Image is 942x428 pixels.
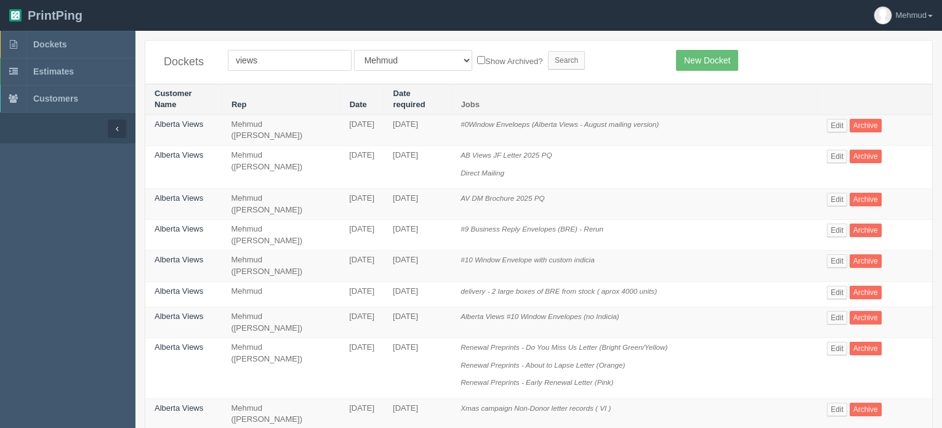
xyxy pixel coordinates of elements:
i: delivery - 2 large boxes of BRE from stock ( aprox 4000 units) [461,287,657,295]
a: Edit [827,119,847,132]
span: Customers [33,94,78,103]
a: Archive [850,224,882,237]
a: Archive [850,311,882,325]
a: Archive [850,193,882,206]
td: Mehmud ([PERSON_NAME]) [222,146,340,189]
a: Alberta Views [155,150,203,159]
td: Mehmud ([PERSON_NAME]) [222,307,340,338]
label: Show Archived? [477,54,542,68]
input: Show Archived? [477,56,485,64]
a: Alberta Views [155,193,203,203]
td: [DATE] [340,307,384,338]
a: Customer Name [155,89,192,110]
td: [DATE] [384,338,451,399]
a: Archive [850,286,882,299]
td: Mehmud ([PERSON_NAME]) [222,251,340,281]
a: Edit [827,254,847,268]
td: Mehmud ([PERSON_NAME]) [222,189,340,220]
a: Alberta Views [155,255,203,264]
a: Date [350,100,367,109]
a: New Docket [676,50,738,71]
a: Archive [850,403,882,416]
i: Alberta Views #10 Window Envelopes (no Indicia) [461,312,619,320]
td: [DATE] [340,115,384,145]
i: Renewal Preprints - Do You Miss Us Letter (Bright Green/Yellow) [461,343,667,351]
a: Edit [827,403,847,416]
td: [DATE] [384,307,451,338]
td: Mehmud ([PERSON_NAME]) [222,338,340,399]
td: [DATE] [384,281,451,307]
img: avatar_default-7531ab5dedf162e01f1e0bb0964e6a185e93c5c22dfe317fb01d7f8cd2b1632c.jpg [874,7,892,24]
span: Estimates [33,67,74,76]
a: Alberta Views [155,119,203,129]
i: #9 Business Reply Envelopes (BRE) - Rerun [461,225,603,233]
input: Search [548,51,585,70]
h4: Dockets [164,56,209,68]
td: [DATE] [340,189,384,220]
td: [DATE] [384,251,451,281]
a: Edit [827,150,847,163]
a: Edit [827,342,847,355]
td: [DATE] [340,220,384,251]
a: Archive [850,254,882,268]
td: [DATE] [384,146,451,189]
a: Alberta Views [155,312,203,321]
a: Alberta Views [155,403,203,413]
i: Direct Mailing [461,169,504,177]
i: #0Window Enveloeps (Alberta Views - August mailing version) [461,120,659,128]
a: Archive [850,150,882,163]
i: #10 Window Envelope with custom indicia [461,256,595,264]
a: Alberta Views [155,224,203,233]
img: logo-3e63b451c926e2ac314895c53de4908e5d424f24456219fb08d385ab2e579770.png [9,9,22,22]
a: Alberta Views [155,342,203,352]
i: AV DM Brochure 2025 PQ [461,194,544,202]
td: [DATE] [340,338,384,399]
a: Edit [827,286,847,299]
td: [DATE] [384,220,451,251]
a: Date required [393,89,425,110]
span: Dockets [33,39,66,49]
td: [DATE] [340,281,384,307]
td: [DATE] [340,146,384,189]
a: Edit [827,224,847,237]
td: Mehmud [222,281,340,307]
i: Renewal Preprints - About to Lapse Letter (Orange) [461,361,625,369]
input: Customer Name [228,50,352,71]
td: Mehmud ([PERSON_NAME]) [222,115,340,145]
a: Edit [827,311,847,325]
a: Rep [231,100,247,109]
th: Jobs [451,84,818,115]
a: Alberta Views [155,286,203,296]
td: [DATE] [384,115,451,145]
a: Edit [827,193,847,206]
i: AB Views JF Letter 2025 PQ [461,151,552,159]
a: Archive [850,119,882,132]
i: Renewal Preprints - Early Renewal Letter (Pink) [461,378,613,386]
td: Mehmud ([PERSON_NAME]) [222,220,340,251]
td: [DATE] [384,189,451,220]
i: Xmas campaign Non-Donor letter records ( VI ) [461,404,611,412]
td: [DATE] [340,251,384,281]
a: Archive [850,342,882,355]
